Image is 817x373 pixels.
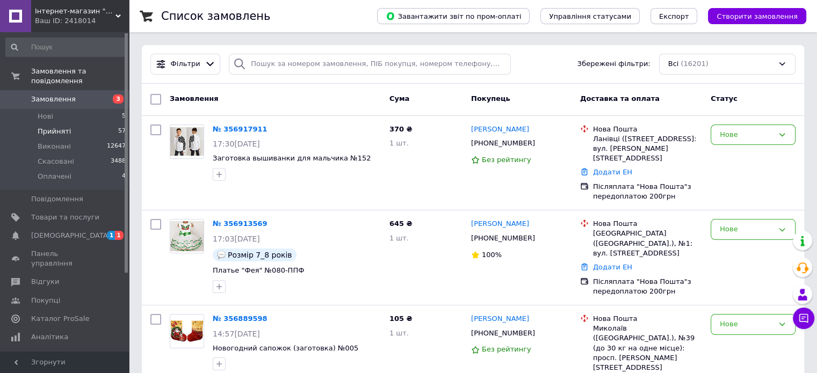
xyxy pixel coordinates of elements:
div: Нове [720,129,773,141]
span: 3488 [111,157,126,166]
span: 4 [122,172,126,181]
span: Всі [668,59,679,69]
img: Фото товару [170,320,204,342]
a: Платье "Фея" №080-ППФ [213,266,304,274]
a: Фото товару [170,314,204,348]
span: [PHONE_NUMBER] [471,234,535,242]
img: Фото товару [170,127,204,156]
span: 1 шт. [389,329,409,337]
span: Створити замовлення [717,12,798,20]
a: Фото товару [170,219,204,253]
div: Нова Пошта [593,314,702,324]
span: 1 шт. [389,139,409,147]
a: Заготовка вышиванки для мальчика №152 [213,154,371,162]
span: Виконані [38,142,71,151]
div: Нова Пошта [593,219,702,229]
span: 1 [115,231,124,240]
a: Додати ЕН [593,263,632,271]
span: Товари та послуги [31,213,99,222]
span: Скасовані [38,157,74,166]
div: [GEOGRAPHIC_DATA] ([GEOGRAPHIC_DATA].), №1: вул. [STREET_ADDRESS] [593,229,702,258]
div: Післяплата "Нова Пошта"з передоплатою 200грн [593,182,702,201]
div: Нове [720,224,773,235]
div: Нова Пошта [593,125,702,134]
span: 12647 [107,142,126,151]
span: [PHONE_NUMBER] [471,139,535,147]
span: Фільтри [171,59,200,69]
span: 14:57[DATE] [213,330,260,338]
span: [DEMOGRAPHIC_DATA] [31,231,111,240]
span: Панель управління [31,249,99,268]
span: Покупці [31,296,60,305]
button: Чат з покупцем [793,308,814,329]
a: Фото товару [170,125,204,159]
span: Без рейтингу [482,156,531,164]
span: Збережені фільтри: [577,59,650,69]
span: (16201) [681,60,708,68]
span: Без рейтингу [482,345,531,353]
div: Ланівці ([STREET_ADDRESS]: вул. [PERSON_NAME][STREET_ADDRESS] [593,134,702,164]
a: [PERSON_NAME] [471,314,529,324]
span: 17:03[DATE] [213,235,260,243]
span: 645 ₴ [389,220,413,228]
input: Пошук [5,38,127,57]
span: Замовлення [170,94,218,103]
span: 3 [113,94,124,104]
a: [PERSON_NAME] [471,125,529,135]
span: 370 ₴ [389,125,413,133]
span: 5 [122,112,126,121]
a: Додати ЕН [593,168,632,176]
a: № 356913569 [213,220,267,228]
input: Пошук за номером замовлення, ПІБ покупця, номером телефону, Email, номером накладної [229,54,511,75]
span: Управління статусами [549,12,631,20]
span: Каталог ProSale [31,314,89,324]
span: Відгуки [31,277,59,287]
span: 1 [107,231,115,240]
span: 1 шт. [389,234,409,242]
span: Cума [389,94,409,103]
span: Інструменти веб-майстра та SEO [31,350,99,370]
div: Післяплата "Нова Пошта"з передоплатою 200грн [593,277,702,296]
button: Управління статусами [540,8,640,24]
span: Замовлення та повідомлення [31,67,129,86]
button: Експорт [650,8,698,24]
span: Статус [711,94,738,103]
a: № 356889598 [213,315,267,323]
h1: Список замовлень [161,10,270,23]
button: Завантажити звіт по пром-оплаті [377,8,530,24]
span: Інтернет-магазин "Диво Голка" [35,6,115,16]
span: 57 [118,127,126,136]
div: Миколаїв ([GEOGRAPHIC_DATA].), №39 (до 30 кг на одне місце): просп. [PERSON_NAME][STREET_ADDRESS] [593,324,702,372]
span: Нові [38,112,53,121]
a: Створити замовлення [697,12,806,20]
a: Новогодний сапожок (заготовка) №005 [213,344,358,352]
img: Фото товару [170,221,204,251]
span: 100% [482,251,502,259]
span: Замовлення [31,94,76,104]
span: 17:30[DATE] [213,140,260,148]
div: Нове [720,319,773,330]
span: Розмір 7_8 років [228,251,292,259]
button: Створити замовлення [708,8,806,24]
div: Ваш ID: 2418014 [35,16,129,26]
span: Аналітика [31,332,68,342]
a: № 356917911 [213,125,267,133]
span: Доставка та оплата [580,94,660,103]
span: 105 ₴ [389,315,413,323]
span: Експорт [659,12,689,20]
span: [PHONE_NUMBER] [471,329,535,337]
span: Завантажити звіт по пром-оплаті [386,11,521,21]
a: [PERSON_NAME] [471,219,529,229]
span: Повідомлення [31,194,83,204]
img: :speech_balloon: [217,251,226,259]
span: Покупець [471,94,510,103]
span: Прийняті [38,127,71,136]
span: Оплачені [38,172,71,181]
